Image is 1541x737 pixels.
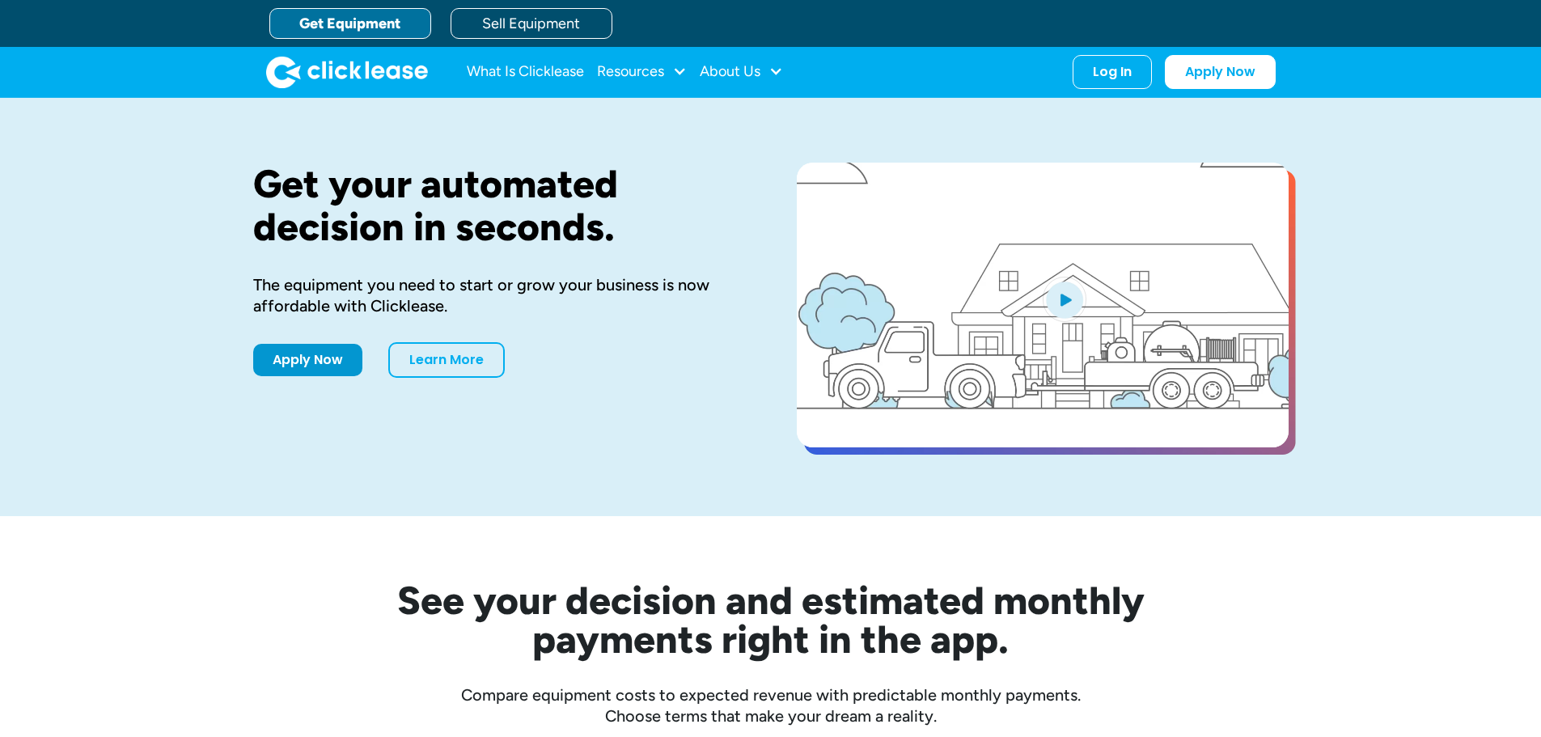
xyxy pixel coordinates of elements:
a: Learn More [388,342,505,378]
h1: Get your automated decision in seconds. [253,163,745,248]
div: About Us [700,56,783,88]
div: Compare equipment costs to expected revenue with predictable monthly payments. Choose terms that ... [253,684,1289,726]
div: Log In [1093,64,1132,80]
a: Sell Equipment [451,8,612,39]
a: What Is Clicklease [467,56,584,88]
a: open lightbox [797,163,1289,447]
a: Get Equipment [269,8,431,39]
div: The equipment you need to start or grow your business is now affordable with Clicklease. [253,274,745,316]
a: Apply Now [253,344,362,376]
img: Blue play button logo on a light blue circular background [1043,277,1086,322]
h2: See your decision and estimated monthly payments right in the app. [318,581,1224,659]
a: home [266,56,428,88]
div: Resources [597,56,687,88]
a: Apply Now [1165,55,1276,89]
img: Clicklease logo [266,56,428,88]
